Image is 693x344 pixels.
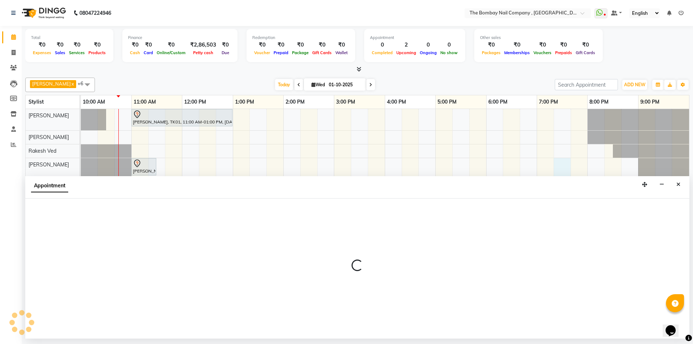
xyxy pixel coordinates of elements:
[53,41,67,49] div: ₹0
[370,41,395,49] div: 0
[532,41,553,49] div: ₹0
[132,97,158,107] a: 11:00 AM
[132,110,232,125] div: [PERSON_NAME], TK01, 11:00 AM-01:00 PM, [DATE] Pack
[29,112,69,119] span: [PERSON_NAME]
[67,41,87,49] div: ₹0
[310,50,334,55] span: Gift Cards
[78,80,89,86] span: +6
[272,50,290,55] span: Prepaid
[53,50,67,55] span: Sales
[638,97,661,107] a: 9:00 PM
[439,50,459,55] span: No show
[673,179,684,190] button: Close
[81,97,107,107] a: 10:00 AM
[532,50,553,55] span: Vouchers
[142,50,155,55] span: Card
[128,41,142,49] div: ₹0
[290,41,310,49] div: ₹0
[370,50,395,55] span: Completed
[31,35,108,41] div: Total
[553,41,574,49] div: ₹0
[334,97,357,107] a: 3:00 PM
[588,97,610,107] a: 8:00 PM
[18,3,68,23] img: logo
[436,97,458,107] a: 5:00 PM
[275,79,293,90] span: Today
[191,50,215,55] span: Petty cash
[327,79,363,90] input: 2025-10-01
[574,41,597,49] div: ₹0
[418,50,439,55] span: Ongoing
[395,41,418,49] div: 2
[624,82,645,87] span: ADD NEW
[252,35,349,41] div: Redemption
[334,50,349,55] span: Wallet
[187,41,219,49] div: ₹2,86,503
[87,50,108,55] span: Products
[502,41,532,49] div: ₹0
[310,82,327,87] span: Wed
[439,41,459,49] div: 0
[663,315,686,337] iframe: chat widget
[29,148,56,154] span: Rakesh Ved
[220,50,231,55] span: Due
[252,41,272,49] div: ₹0
[480,50,502,55] span: Packages
[385,97,408,107] a: 4:00 PM
[31,41,53,49] div: ₹0
[370,35,459,41] div: Appointment
[71,81,74,87] a: x
[132,159,156,174] div: [PERSON_NAME], TK01, 11:00 AM-11:30 AM, Gel Polish Application - HANDS GEL POLISH
[290,50,310,55] span: Package
[480,41,502,49] div: ₹0
[233,97,256,107] a: 1:00 PM
[502,50,532,55] span: Memberships
[487,97,509,107] a: 6:00 PM
[128,35,232,41] div: Finance
[87,41,108,49] div: ₹0
[182,97,208,107] a: 12:00 PM
[31,50,53,55] span: Expenses
[334,41,349,49] div: ₹0
[29,99,44,105] span: Stylist
[219,41,232,49] div: ₹0
[252,50,272,55] span: Voucher
[128,50,142,55] span: Cash
[553,50,574,55] span: Prepaids
[480,35,597,41] div: Other sales
[622,80,647,90] button: ADD NEW
[418,41,439,49] div: 0
[155,41,187,49] div: ₹0
[284,97,306,107] a: 2:00 PM
[555,79,618,90] input: Search Appointment
[31,179,68,192] span: Appointment
[272,41,290,49] div: ₹0
[142,41,155,49] div: ₹0
[29,134,69,140] span: [PERSON_NAME]
[32,81,71,87] span: [PERSON_NAME]
[79,3,111,23] b: 08047224946
[29,161,69,168] span: [PERSON_NAME]
[310,41,334,49] div: ₹0
[395,50,418,55] span: Upcoming
[537,97,560,107] a: 7:00 PM
[155,50,187,55] span: Online/Custom
[574,50,597,55] span: Gift Cards
[67,50,87,55] span: Services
